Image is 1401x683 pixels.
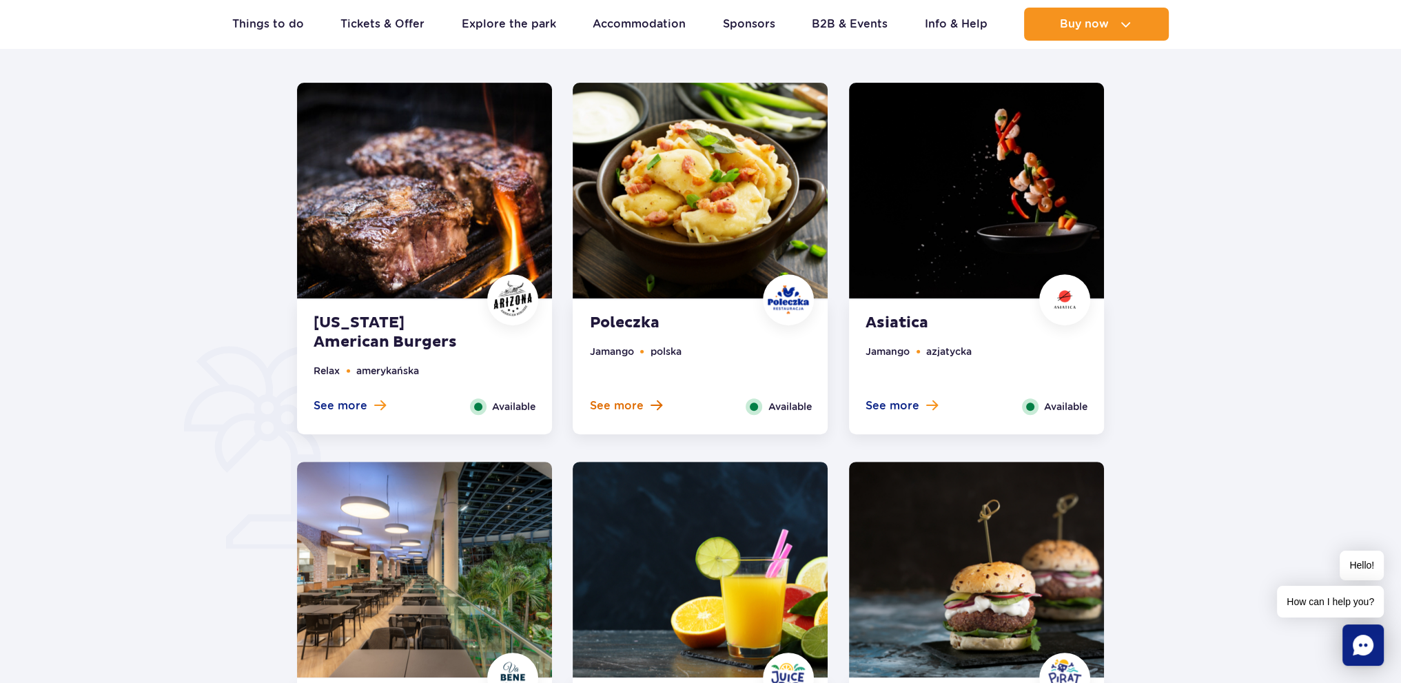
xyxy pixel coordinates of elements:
[589,398,643,414] span: See more
[589,344,633,359] li: Jamango
[340,8,425,41] a: Tickets & Offer
[849,83,1104,298] img: Asiatica
[492,279,533,320] img: Arizona American Burgers
[925,8,988,41] a: Info & Help
[1044,284,1085,315] img: Asiatica
[866,314,1032,333] strong: Asiatica
[314,314,480,352] strong: [US_STATE] American Burgers
[866,398,919,414] span: See more
[1340,551,1384,580] span: Hello!
[356,363,419,378] li: amerykańska
[723,8,775,41] a: Sponsors
[492,399,535,414] span: Available
[297,462,552,677] img: Va Bene
[650,344,681,359] li: polska
[314,363,340,378] li: Relax
[1024,8,1169,41] button: Buy now
[589,314,756,333] strong: Poleczka
[589,398,662,414] button: See more
[866,398,938,414] button: See more
[593,8,686,41] a: Accommodation
[849,462,1104,677] img: Pirat Snack Bar
[1044,399,1087,414] span: Available
[1342,624,1384,666] div: Chat
[1277,586,1384,618] span: How can I help you?
[573,83,828,298] img: Poleczka
[297,83,552,298] img: Arizona American Burgers
[768,279,809,320] img: Poleczka
[462,8,556,41] a: Explore the park
[926,344,972,359] li: azjatycka
[232,8,304,41] a: Things to do
[573,462,828,677] img: Juice Bar
[768,399,811,414] span: Available
[1060,18,1109,30] span: Buy now
[812,8,888,41] a: B2B & Events
[314,398,386,414] button: See more
[866,344,910,359] li: Jamango
[314,398,367,414] span: See more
